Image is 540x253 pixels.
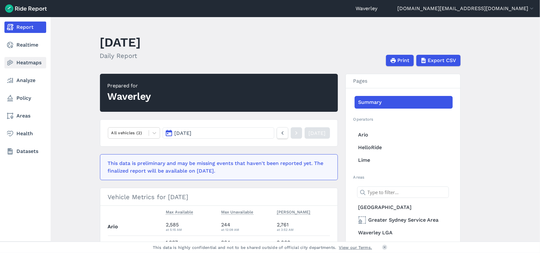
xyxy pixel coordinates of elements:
a: HelloRide [355,141,453,154]
a: [GEOGRAPHIC_DATA] [355,201,453,214]
a: Summary [355,96,453,109]
span: [PERSON_NAME] [277,208,310,215]
img: Ride Report [5,4,47,13]
a: Report [4,22,46,33]
span: [DATE] [174,130,191,136]
button: [DOMAIN_NAME][EMAIL_ADDRESS][DOMAIN_NAME] [397,5,535,12]
div: 1,827 [166,239,216,250]
div: 244 [221,221,272,232]
div: Prepared for [108,82,151,90]
button: Export CSV [416,55,461,66]
a: Analyze [4,75,46,86]
th: HelloRide [108,236,164,253]
div: 264 [221,239,272,250]
div: at 5:15 AM [166,227,216,232]
a: Realtime [4,39,46,51]
a: Datasets [4,146,46,157]
span: Print [398,57,410,64]
span: Export CSV [428,57,456,64]
h2: Operators [353,116,453,122]
th: Ario [108,218,164,236]
h2: Areas [353,174,453,180]
div: 2,068 [277,239,330,250]
a: Waverley [356,5,377,12]
button: Print [386,55,414,66]
a: Policy [4,92,46,104]
a: [DATE] [305,127,330,139]
h3: Vehicle Metrics for [DATE] [100,188,338,206]
a: Areas [4,110,46,122]
span: Max Unavailable [221,208,253,215]
button: [DATE] [163,127,274,139]
a: Heatmaps [4,57,46,68]
button: Max Available [166,208,193,216]
a: View our Terms. [339,244,372,250]
div: 2,761 [277,221,330,232]
button: Max Unavailable [221,208,253,216]
a: Health [4,128,46,139]
a: Waverley LGA [355,226,453,239]
button: [PERSON_NAME] [277,208,310,216]
a: Greater Sydney Service Area [355,214,453,226]
div: Waverley [108,90,151,104]
div: This data is preliminary and may be missing events that haven't been reported yet. The finalized ... [108,160,326,175]
span: Max Available [166,208,193,215]
input: Type to filter... [357,187,449,198]
a: Lime [355,154,453,167]
div: at 12:09 AM [221,227,272,232]
h2: Daily Report [100,51,141,60]
h1: [DATE] [100,34,141,51]
div: at 3:52 AM [277,227,330,232]
div: 2,585 [166,221,216,232]
h3: Pages [346,74,460,88]
a: Ario [355,129,453,141]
